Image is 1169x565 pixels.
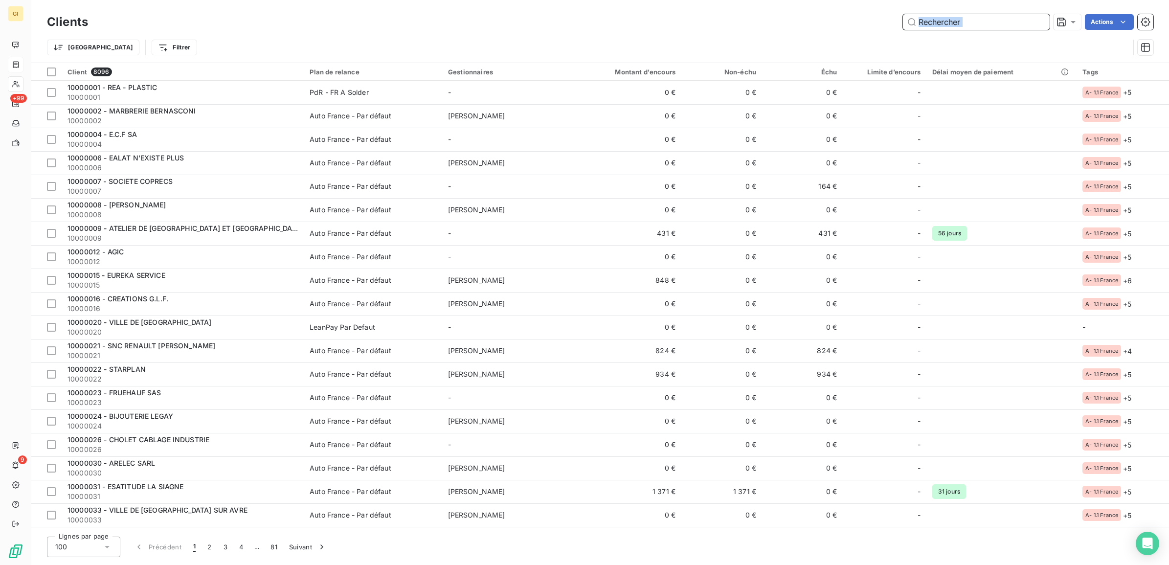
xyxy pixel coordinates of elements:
[310,369,391,379] div: Auto France - Par défaut
[1123,440,1131,450] span: + 5
[681,386,762,409] td: 0 €
[1123,487,1131,497] span: + 5
[918,299,921,309] span: -
[67,341,215,350] span: 10000021 - SNC RENAULT [PERSON_NAME]
[1085,442,1118,448] span: A- 1.1 France
[283,537,333,557] button: Suivant
[573,386,681,409] td: 0 €
[218,537,233,557] button: 3
[67,163,298,173] span: 10000006
[310,252,391,262] div: Auto France - Par défaut
[67,248,124,256] span: 10000012 - AGIC
[310,440,391,450] div: Auto France - Par défaut
[762,292,843,316] td: 0 €
[762,339,843,362] td: 824 €
[1123,252,1131,262] span: + 5
[310,135,391,144] div: Auto France - Par défaut
[1085,277,1118,283] span: A- 1.1 France
[1136,532,1159,555] div: Open Intercom Messenger
[67,294,168,303] span: 10000016 - CREATIONS G.L.F.
[67,374,298,384] span: 10000022
[1123,111,1131,121] span: + 5
[573,292,681,316] td: 0 €
[1123,393,1131,403] span: + 5
[310,158,391,168] div: Auto France - Par défaut
[1085,183,1118,189] span: A- 1.1 France
[573,480,681,503] td: 1 371 €
[448,135,451,143] span: -
[67,398,298,407] span: 10000023
[1085,489,1118,495] span: A- 1.1 France
[1123,510,1131,520] span: + 5
[573,339,681,362] td: 824 €
[310,275,391,285] div: Auto France - Par défaut
[681,316,762,339] td: 0 €
[918,440,921,450] span: -
[310,111,391,121] div: Auto France - Par défaut
[681,480,762,503] td: 1 371 €
[310,228,391,238] div: Auto France - Par défaut
[918,158,921,168] span: -
[918,346,921,356] span: -
[918,369,921,379] span: -
[67,233,298,243] span: 10000009
[573,409,681,433] td: 0 €
[918,181,921,191] span: -
[448,252,451,261] span: -
[448,205,505,214] span: [PERSON_NAME]
[762,316,843,339] td: 0 €
[1123,228,1131,239] span: + 5
[448,112,505,120] span: [PERSON_NAME]
[573,269,681,292] td: 848 €
[202,537,217,557] button: 2
[762,456,843,480] td: 0 €
[573,527,681,550] td: 0 €
[762,104,843,128] td: 0 €
[67,130,137,138] span: 10000004 - E.C.F SA
[681,339,762,362] td: 0 €
[310,346,391,356] div: Auto France - Par défaut
[681,433,762,456] td: 0 €
[448,68,567,76] div: Gestionnaires
[681,245,762,269] td: 0 €
[849,68,921,76] div: Limite d’encours
[67,92,298,102] span: 10000001
[573,222,681,245] td: 431 €
[448,464,505,472] span: [PERSON_NAME]
[1085,207,1118,213] span: A- 1.1 France
[233,537,249,557] button: 4
[1085,418,1118,424] span: A- 1.1 France
[67,83,157,91] span: 10000001 - REA - PLASTIC
[67,271,165,279] span: 10000015 - EUREKA SERVICE
[932,68,1071,76] div: Délai moyen de paiement
[681,362,762,386] td: 0 €
[681,527,762,550] td: 0 €
[681,456,762,480] td: 0 €
[681,409,762,433] td: 0 €
[67,351,298,361] span: 10000021
[918,252,921,262] span: -
[67,177,173,185] span: 10000007 - SOCIETE COPRECS
[67,388,161,397] span: 10000023 - FRUEHAUF SAS
[448,88,451,96] span: -
[448,487,505,496] span: [PERSON_NAME]
[1085,230,1118,236] span: A- 1.1 France
[1123,135,1131,145] span: + 5
[681,269,762,292] td: 0 €
[67,257,298,267] span: 10000012
[762,527,843,550] td: 0 €
[932,484,966,499] span: 31 jours
[1123,275,1132,286] span: + 6
[8,543,23,559] img: Logo LeanPay
[681,292,762,316] td: 0 €
[67,154,184,162] span: 10000006 - EALAT N'EXISTE PLUS
[573,456,681,480] td: 0 €
[67,506,247,514] span: 10000033 - VILLE DE [GEOGRAPHIC_DATA] SUR AVRE
[918,275,921,285] span: -
[1085,14,1134,30] button: Actions
[67,304,298,314] span: 10000016
[67,210,298,220] span: 10000008
[918,510,921,520] span: -
[1123,299,1131,309] span: + 5
[918,322,921,332] span: -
